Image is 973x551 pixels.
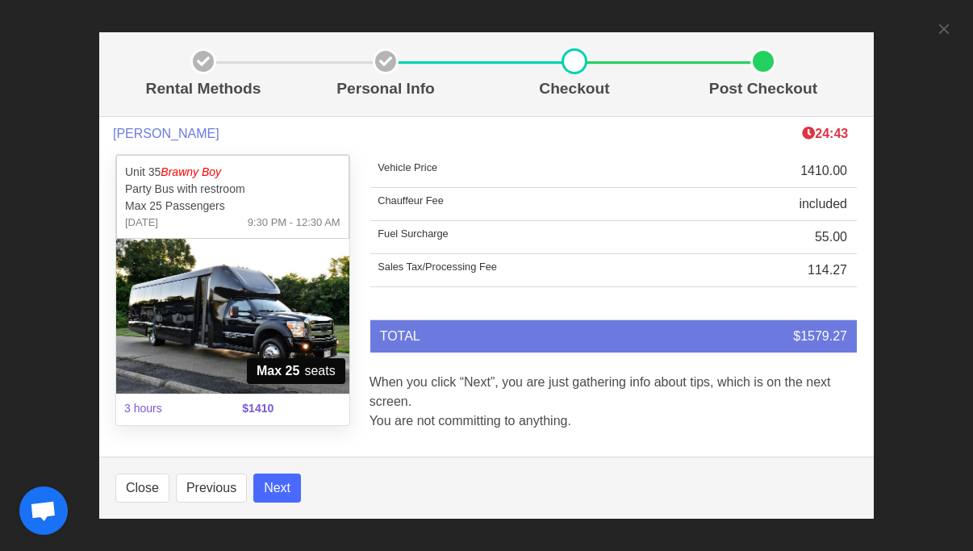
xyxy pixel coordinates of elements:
span: [PERSON_NAME] [113,126,219,141]
td: included [686,188,857,221]
a: Open chat [19,486,68,535]
strong: Max 25 [257,361,299,381]
td: $1579.27 [686,320,857,353]
b: 24:43 [802,127,848,140]
span: 3 hours [115,390,232,427]
img: 35%2001.jpg [116,239,349,394]
span: [DATE] [125,215,158,231]
p: Post Checkout [675,77,851,101]
p: Rental Methods [122,77,285,101]
td: Chauffeur Fee [370,188,686,221]
button: Previous [176,474,247,503]
span: The clock is ticking ⁠— this timer shows how long we'll hold this limo during checkout. If time r... [802,127,848,140]
td: 114.27 [686,254,857,287]
p: Party Bus with restroom [125,181,340,198]
span: seats [247,358,345,384]
button: Close [115,474,169,503]
td: Fuel Surcharge [370,221,686,254]
td: TOTAL [370,320,686,353]
em: Brawny Boy [161,165,221,178]
span: 9:30 PM - 12:30 AM [248,215,340,231]
p: Personal Info [298,77,474,101]
td: 1410.00 [686,155,857,188]
p: You are not committing to anything. [370,411,858,431]
p: Unit 35 [125,164,340,181]
td: Vehicle Price [370,155,686,188]
p: Checkout [486,77,662,101]
button: Next [253,474,301,503]
p: Max 25 Passengers [125,198,340,215]
td: Sales Tax/Processing Fee [370,254,686,287]
td: 55.00 [686,221,857,254]
p: When you click “Next”, you are just gathering info about tips, which is on the next screen. [370,373,858,411]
